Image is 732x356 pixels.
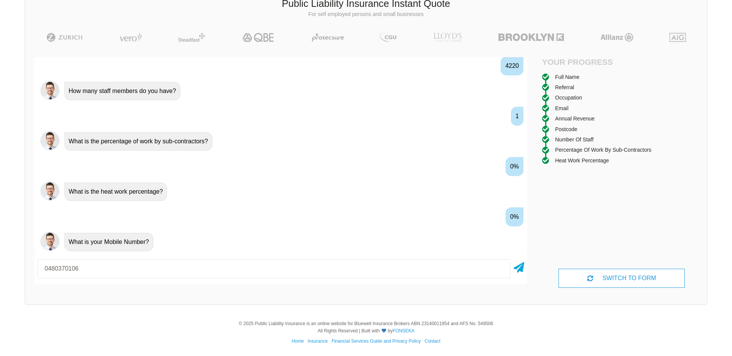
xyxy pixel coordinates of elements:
[31,11,701,18] p: For self employed persons and small businesses
[429,33,466,42] img: LLOYD's | Public Liability Insurance
[555,125,577,133] div: Postcode
[40,131,59,150] img: Chatbot | PLI
[40,232,59,251] img: Chatbot | PLI
[175,33,209,42] img: Steadfast | Public Liability Insurance
[559,269,685,288] div: SWITCH TO FORM
[308,338,328,344] a: Insurance
[64,233,153,251] div: What is your Mobile Number?
[597,33,637,42] img: Allianz | Public Liability Insurance
[425,338,440,344] a: Contact
[506,157,523,176] div: 0%
[555,93,582,102] div: Occupation
[64,82,180,100] div: How many staff members do you have?
[555,104,568,112] div: Email
[37,259,510,278] input: Your mobile number, eg: +61xxxxxxxxxx / 0xxxxxxxxx
[43,33,86,42] img: Zurich | Public Liability Insurance
[332,338,421,344] a: Financial Services Guide and Privacy Policy
[292,338,304,344] a: Home
[555,114,595,123] div: Annual Revenue
[116,33,145,42] img: Vero | Public Liability Insurance
[309,33,347,42] img: Protecsure | Public Liability Insurance
[555,83,574,91] div: Referral
[511,107,523,126] div: 1
[555,146,652,154] div: Percentage of work by sub-contractors
[501,56,523,75] div: 4220
[555,156,609,165] div: Heat work percentage
[666,33,689,42] img: AIG | Public Liability Insurance
[506,207,523,226] div: 0%
[555,73,579,81] div: Full Name
[495,33,567,42] img: Brooklyn | Public Liability Insurance
[40,81,59,100] img: Chatbot | PLI
[393,328,414,334] a: FONSEKA
[542,57,622,67] h4: Your Progress
[64,183,167,201] div: What is the heat work percentage?
[555,135,594,144] div: Number of staff
[40,181,59,200] img: Chatbot | PLI
[238,33,279,42] img: QBE | Public Liability Insurance
[377,33,400,42] img: CGU | Public Liability Insurance
[64,132,212,151] div: What is the percentage of work by sub-contractors?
